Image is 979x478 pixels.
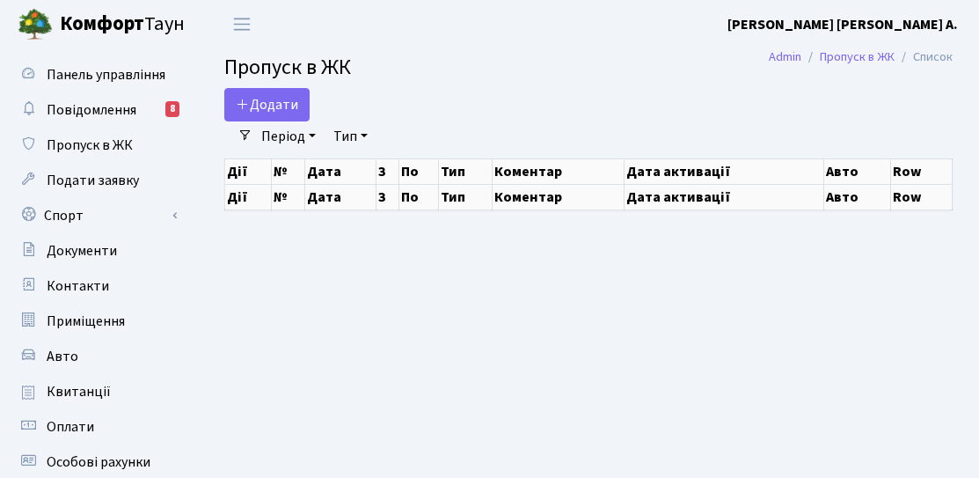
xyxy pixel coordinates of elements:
a: Період [254,121,323,151]
span: Приміщення [47,312,125,331]
th: Row [891,184,953,210]
a: Квитанції [9,374,185,409]
a: Приміщення [9,304,185,339]
th: Тип [439,158,492,184]
a: Пропуск в ЖК [820,48,895,66]
span: Авто [47,347,78,366]
a: Оплати [9,409,185,445]
th: Дата активації [624,184,823,210]
b: Комфорт [60,10,144,38]
span: Додати [236,95,298,114]
span: Таун [60,10,185,40]
a: Спорт [9,198,185,233]
th: Тип [439,184,492,210]
a: Додати [224,88,310,121]
span: Подати заявку [47,171,139,190]
span: Пропуск в ЖК [224,52,351,83]
th: Дії [225,158,272,184]
th: Дії [225,184,272,210]
div: 8 [165,101,179,117]
th: Row [891,158,953,184]
th: Дата активації [624,158,823,184]
li: Список [895,48,953,67]
th: № [272,158,305,184]
th: Авто [823,184,891,210]
span: Оплати [47,417,94,437]
a: Повідомлення8 [9,92,185,128]
a: Документи [9,233,185,268]
span: Особові рахунки [47,452,150,472]
a: Подати заявку [9,163,185,198]
span: Контакти [47,276,109,296]
span: Панель управління [47,65,165,85]
th: Дата [305,158,376,184]
span: Квитанції [47,382,111,401]
th: № [272,184,305,210]
span: Повідомлення [47,100,136,120]
span: Пропуск в ЖК [47,136,133,155]
img: logo.png [18,7,53,42]
b: [PERSON_NAME] [PERSON_NAME] А. [727,15,958,34]
a: Пропуск в ЖК [9,128,185,163]
a: [PERSON_NAME] [PERSON_NAME] А. [727,14,958,35]
th: Коментар [492,158,624,184]
th: З [376,158,398,184]
th: Коментар [492,184,624,210]
a: Контакти [9,268,185,304]
a: Admin [769,48,801,66]
th: Дата [305,184,376,210]
th: З [376,184,398,210]
button: Переключити навігацію [220,10,264,39]
a: Тип [326,121,375,151]
th: По [398,158,439,184]
a: Панель управління [9,57,185,92]
span: Документи [47,241,117,261]
th: Авто [823,158,891,184]
th: По [398,184,439,210]
a: Авто [9,339,185,374]
nav: breadcrumb [742,39,979,76]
